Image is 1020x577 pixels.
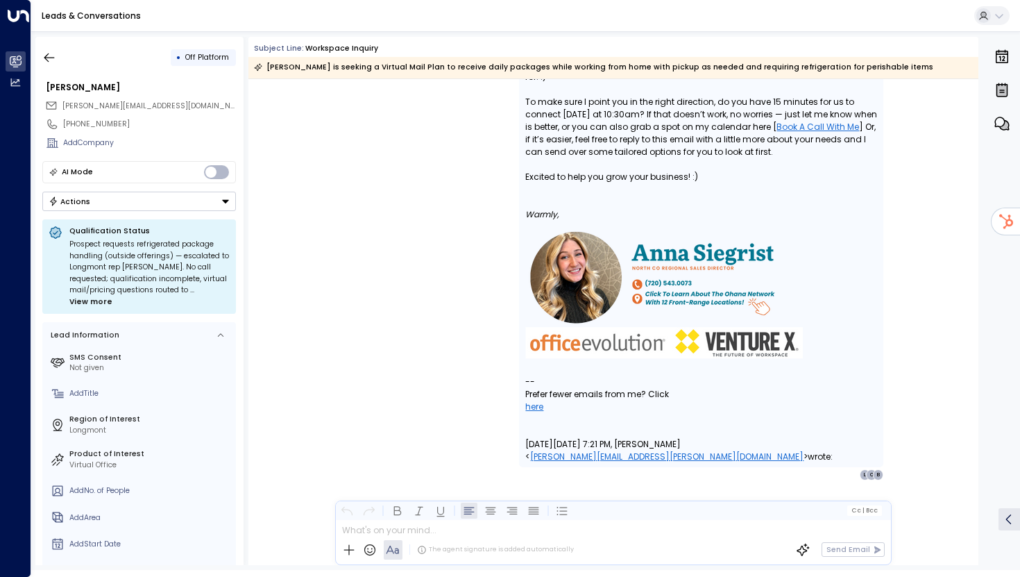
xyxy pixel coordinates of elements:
[339,502,355,519] button: Undo
[69,539,232,550] div: AddStart Date
[525,388,669,401] span: Prefer fewer emails from me? Click
[851,507,878,514] span: Cc Bcc
[46,81,236,94] div: [PERSON_NAME]
[525,208,559,220] em: Warmly,
[62,165,93,179] div: AI Mode
[69,352,232,363] label: SMS Consent
[69,449,232,460] label: Product of Interest
[69,485,232,496] div: AddNo. of People
[525,96,877,158] p: To make sure I point you in the right direction, do you have 15 minutes for us to connect [DATE] ...
[525,438,877,463] div: [DATE][DATE] 7:21 PM, [PERSON_NAME] wrote:
[69,425,232,436] div: Longmont
[525,221,803,360] img: Anna%20S.%20New%20Signature.png
[417,545,574,555] div: The agent signature is added automatically
[873,469,884,480] div: B
[69,460,232,471] div: Virtual Office
[176,48,181,67] div: •
[860,469,871,480] div: L
[69,362,232,374] div: Not given
[63,137,236,149] div: AddCompany
[847,505,882,515] button: Cc|Bcc
[62,101,236,112] span: bonnie.denton119@gmail.com
[254,60,933,74] div: [PERSON_NAME] is seeking a Virtual Mail Plan to receive daily packages while working from home wi...
[42,192,236,211] div: Button group with a nested menu
[42,192,236,211] button: Actions
[525,171,877,183] p: Excited to help you grow your business! :)
[525,376,877,413] div: --
[69,226,230,236] p: Qualification Status
[862,507,864,514] span: |
[47,330,119,341] div: Lead Information
[69,239,230,308] div: Prospect requests refrigerated package handling (outside offerings) — escalated to Longmont rep [...
[776,121,859,133] a: Book A Call With Me
[63,119,236,130] div: [PHONE_NUMBER]
[49,196,91,206] div: Actions
[525,451,808,463] span: < >
[42,10,141,22] a: Leads & Conversations
[62,101,248,111] span: [PERSON_NAME][EMAIL_ADDRESS][DOMAIN_NAME]
[525,401,543,413] a: here
[69,296,112,308] span: View more
[305,43,378,54] div: Workspace Inquiry
[254,43,304,53] span: Subject Line:
[69,388,232,399] div: AddTitle
[69,512,232,524] div: AddArea
[185,52,229,62] span: Off Platform
[360,502,377,519] button: Redo
[530,451,804,463] a: [PERSON_NAME][EMAIL_ADDRESS][PERSON_NAME][DOMAIN_NAME]
[866,469,877,480] div: O
[69,414,232,425] label: Region of Interest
